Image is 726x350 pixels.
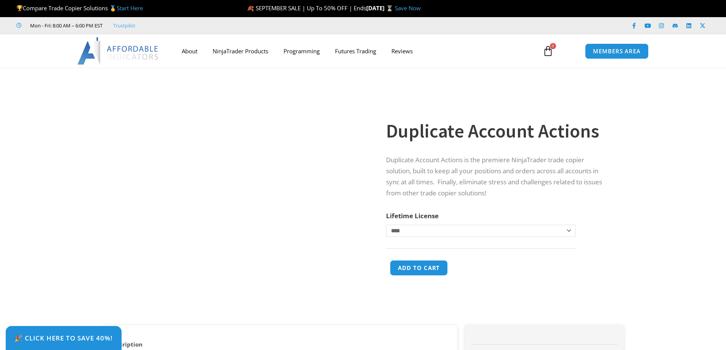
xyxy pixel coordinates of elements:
[113,21,135,30] a: Trustpilot
[77,37,159,65] img: LogoAI | Affordable Indicators – NinjaTrader
[593,48,641,54] span: MEMBERS AREA
[395,4,421,12] a: Save Now
[28,21,103,30] span: Mon - Fri: 8:00 AM – 6:00 PM EST
[276,42,327,60] a: Programming
[247,4,366,12] span: 🍂 SEPTEMBER SALE | Up To 50% OFF | Ends
[327,42,384,60] a: Futures Trading
[390,260,448,276] button: Add to cart
[117,4,143,12] a: Start Here
[386,118,609,144] h1: Duplicate Account Actions
[14,335,113,341] span: 🎉 Click Here to save 40%!
[174,42,534,60] nav: Menu
[205,42,276,60] a: NinjaTrader Products
[386,211,439,220] label: Lifetime License
[174,42,205,60] a: About
[585,43,649,59] a: MEMBERS AREA
[366,4,395,12] strong: [DATE] ⌛
[550,43,556,49] span: 0
[386,155,609,199] p: Duplicate Account Actions is the premiere NinjaTrader trade copier solution, built to keep all yo...
[531,40,565,62] a: 0
[6,326,122,350] a: 🎉 Click Here to save 40%!
[384,42,420,60] a: Reviews
[17,5,22,11] img: 🏆
[16,4,143,12] span: Compare Trade Copier Solutions 🥇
